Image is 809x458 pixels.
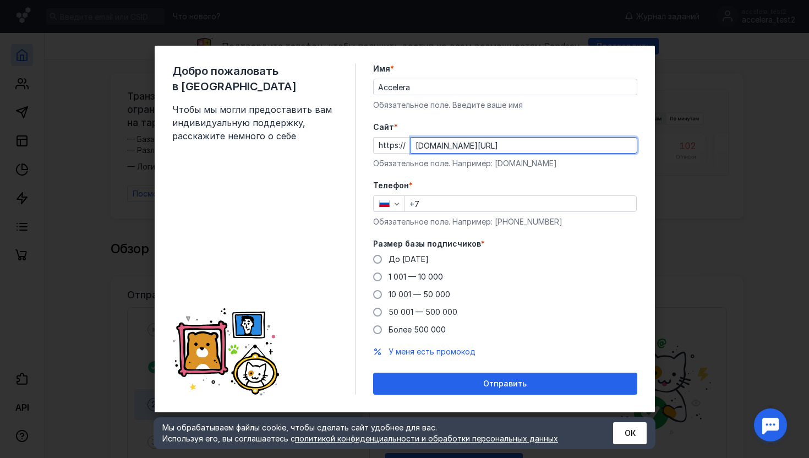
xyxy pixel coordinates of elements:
[389,346,475,357] button: У меня есть промокод
[613,422,647,444] button: ОК
[172,103,337,143] span: Чтобы мы могли предоставить вам индивидуальную поддержку, расскажите немного о себе
[373,180,409,191] span: Телефон
[483,379,527,389] span: Отправить
[389,290,450,299] span: 10 001 — 50 000
[373,63,390,74] span: Имя
[373,373,637,395] button: Отправить
[389,307,457,317] span: 50 001 — 500 000
[373,122,394,133] span: Cайт
[389,272,443,281] span: 1 001 — 10 000
[373,100,637,111] div: Обязательное поле. Введите ваше имя
[389,254,429,264] span: До [DATE]
[389,325,446,334] span: Более 500 000
[172,63,337,94] span: Добро пожаловать в [GEOGRAPHIC_DATA]
[295,434,558,443] a: политикой конфиденциальности и обработки персональных данных
[373,238,481,249] span: Размер базы подписчиков
[373,216,637,227] div: Обязательное поле. Например: [PHONE_NUMBER]
[373,158,637,169] div: Обязательное поле. Например: [DOMAIN_NAME]
[162,422,586,444] div: Мы обрабатываем файлы cookie, чтобы сделать сайт удобнее для вас. Используя его, вы соглашаетесь c
[389,347,475,356] span: У меня есть промокод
